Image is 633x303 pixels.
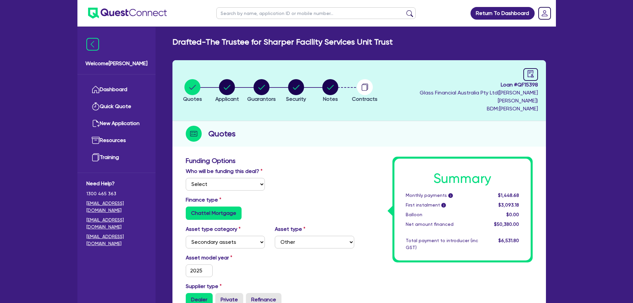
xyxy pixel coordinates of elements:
img: resources [92,136,100,144]
a: [EMAIL_ADDRESS][DOMAIN_NAME] [86,217,147,230]
div: Total payment to introducer (inc GST) [401,237,483,251]
span: Need Help? [86,180,147,188]
label: Asset type [275,225,305,233]
span: Contracts [352,96,377,102]
span: BDM: [PERSON_NAME] [384,105,538,113]
a: Dashboard [86,81,147,98]
span: Notes [323,96,338,102]
label: Asset model year [181,254,270,262]
label: Supplier type [186,282,222,290]
span: Glass Financial Australia Pty Ltd ( [PERSON_NAME] [PERSON_NAME] ) [420,89,538,104]
a: Resources [86,132,147,149]
a: New Application [86,115,147,132]
span: $0.00 [506,212,519,217]
a: [EMAIL_ADDRESS][DOMAIN_NAME] [86,200,147,214]
span: Guarantors [247,96,276,102]
span: Applicant [215,96,239,102]
a: Return To Dashboard [471,7,535,20]
div: Net amount financed [401,221,483,228]
button: Quotes [183,79,202,103]
img: step-icon [186,126,202,142]
button: Contracts [352,79,378,103]
label: Asset type category [186,225,241,233]
span: $6,531.80 [498,238,519,243]
img: icon-menu-close [86,38,99,51]
img: new-application [92,119,100,127]
span: audit [527,70,534,77]
a: Training [86,149,147,166]
label: Chattel Mortgage [186,207,242,220]
span: i [448,193,453,198]
h2: Quotes [208,128,236,140]
h1: Summary [406,171,519,187]
a: Dropdown toggle [536,5,553,22]
button: Security [286,79,306,103]
span: Security [286,96,306,102]
span: $1,448.68 [498,193,519,198]
span: Quotes [183,96,202,102]
label: Finance type [186,196,221,204]
a: [EMAIL_ADDRESS][DOMAIN_NAME] [86,233,147,247]
span: Loan # QF15398 [384,81,538,89]
button: Guarantors [247,79,276,103]
a: Quick Quote [86,98,147,115]
button: Applicant [215,79,239,103]
span: $50,380.00 [494,222,519,227]
div: Monthly payments [401,192,483,199]
button: Notes [322,79,339,103]
h3: Funding Options [186,157,354,165]
span: $3,093.18 [498,202,519,208]
img: quest-connect-logo-blue [88,8,167,19]
label: Who will be funding this deal? [186,167,263,175]
h2: Drafted - The Trustee for Sharper Facility Services Unit Trust [172,37,393,47]
span: 1300 465 363 [86,190,147,197]
span: i [441,203,446,208]
div: Balloon [401,211,483,218]
img: training [92,153,100,161]
div: First instalment [401,202,483,209]
img: quick-quote [92,102,100,110]
input: Search by name, application ID or mobile number... [216,7,416,19]
span: Welcome [PERSON_NAME] [85,60,148,68]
